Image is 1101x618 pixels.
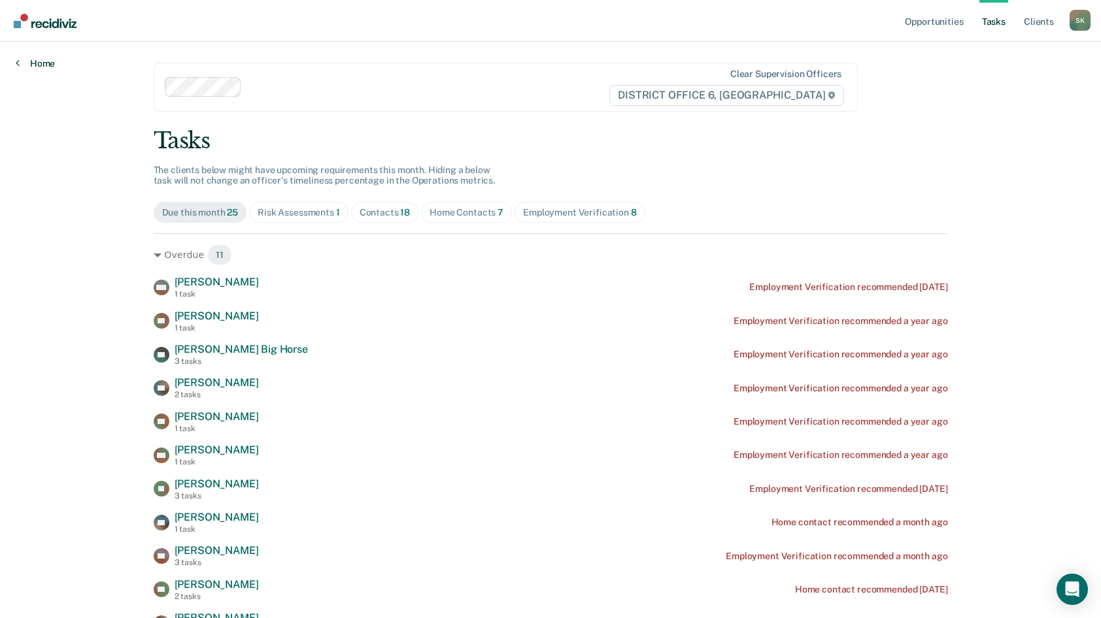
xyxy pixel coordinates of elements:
div: Employment Verification recommended [DATE] [749,282,947,293]
div: 3 tasks [175,491,259,500]
div: 2 tasks [175,390,259,399]
div: 1 task [175,424,259,433]
span: 1 [336,207,340,218]
div: Home contact recommended [DATE] [795,584,948,595]
span: [PERSON_NAME] [175,578,259,591]
span: 8 [631,207,637,218]
span: [PERSON_NAME] [175,478,259,490]
span: 25 [227,207,238,218]
img: Recidiviz [14,14,76,28]
span: 7 [498,207,503,218]
span: [PERSON_NAME] [175,376,259,389]
button: Profile dropdown button [1070,10,1091,31]
div: 3 tasks [175,357,308,366]
div: Home contact recommended a month ago [771,517,948,528]
div: Employment Verification recommended a year ago [734,383,948,394]
div: Open Intercom Messenger [1057,574,1088,605]
div: 1 task [175,323,259,333]
span: [PERSON_NAME] [175,511,259,523]
span: [PERSON_NAME] [175,276,259,288]
div: Employment Verification recommended a year ago [734,416,948,427]
span: The clients below might have upcoming requirements this month. Hiding a below task will not chang... [154,165,496,186]
span: [PERSON_NAME] [175,310,259,322]
div: 1 task [175,457,259,466]
div: Overdue 11 [154,244,948,265]
a: Home [16,57,55,69]
div: Employment Verification recommended a month ago [726,551,947,562]
div: Employment Verification recommended a year ago [734,316,948,327]
span: 11 [207,244,232,265]
div: Contacts [360,207,411,218]
span: [PERSON_NAME] Big Horse [175,343,308,355]
span: [PERSON_NAME] [175,544,259,557]
div: Clear supervision officers [730,69,841,80]
div: Employment Verification [523,207,637,218]
div: 3 tasks [175,558,259,567]
div: Employment Verification recommended a year ago [734,449,948,461]
div: Employment Verification recommended [DATE] [749,483,947,495]
div: S K [1070,10,1091,31]
div: Home Contacts [430,207,503,218]
span: [PERSON_NAME] [175,444,259,456]
span: DISTRICT OFFICE 6, [GEOGRAPHIC_DATA] [609,85,844,106]
div: 1 task [175,525,259,534]
div: 2 tasks [175,592,259,601]
div: Tasks [154,127,948,154]
span: 18 [400,207,410,218]
div: Due this month [162,207,239,218]
div: Risk Assessments [258,207,340,218]
span: [PERSON_NAME] [175,410,259,423]
div: Employment Verification recommended a year ago [734,349,948,360]
div: 1 task [175,289,259,299]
